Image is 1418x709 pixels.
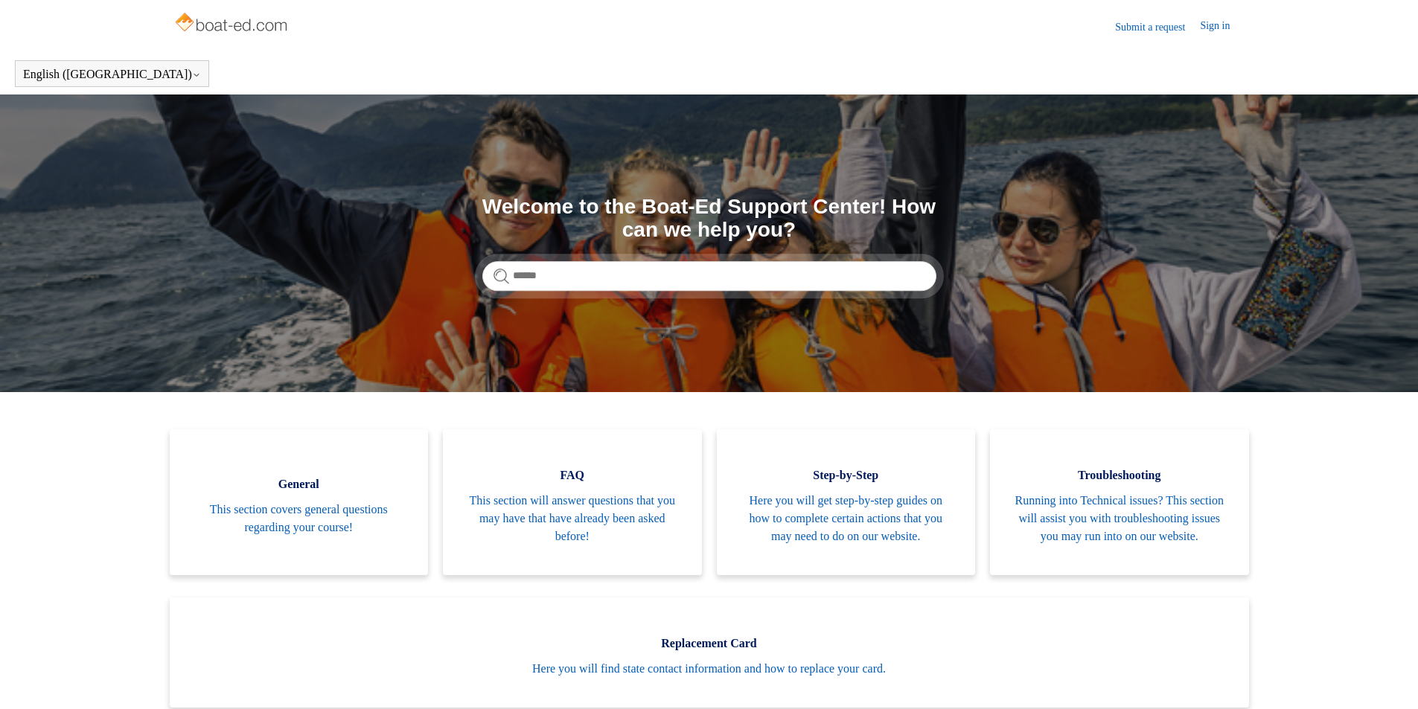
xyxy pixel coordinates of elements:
a: FAQ This section will answer questions that you may have that have already been asked before! [443,429,702,575]
span: Here you will get step-by-step guides on how to complete certain actions that you may need to do ... [739,492,954,545]
span: This section covers general questions regarding your course! [192,501,406,536]
button: English ([GEOGRAPHIC_DATA]) [23,68,201,81]
span: Replacement Card [192,635,1227,652]
a: Replacement Card Here you will find state contact information and how to replace your card. [170,597,1249,708]
h1: Welcome to the Boat-Ed Support Center! How can we help you? [482,196,936,242]
span: This section will answer questions that you may have that have already been asked before! [465,492,680,545]
span: FAQ [465,466,680,484]
a: Troubleshooting Running into Technical issues? This section will assist you with troubleshooting ... [990,429,1249,575]
span: Troubleshooting [1012,466,1227,484]
a: Sign in [1200,18,1245,36]
span: Step-by-Step [739,466,954,484]
span: Here you will find state contact information and how to replace your card. [192,660,1227,678]
a: Step-by-Step Here you will get step-by-step guides on how to complete certain actions that you ma... [717,429,976,575]
span: General [192,475,406,493]
input: Search [482,261,936,291]
a: General This section covers general questions regarding your course! [170,429,429,575]
img: Boat-Ed Help Center home page [173,9,292,39]
a: Submit a request [1115,19,1200,35]
span: Running into Technical issues? This section will assist you with troubleshooting issues you may r... [1012,492,1227,545]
